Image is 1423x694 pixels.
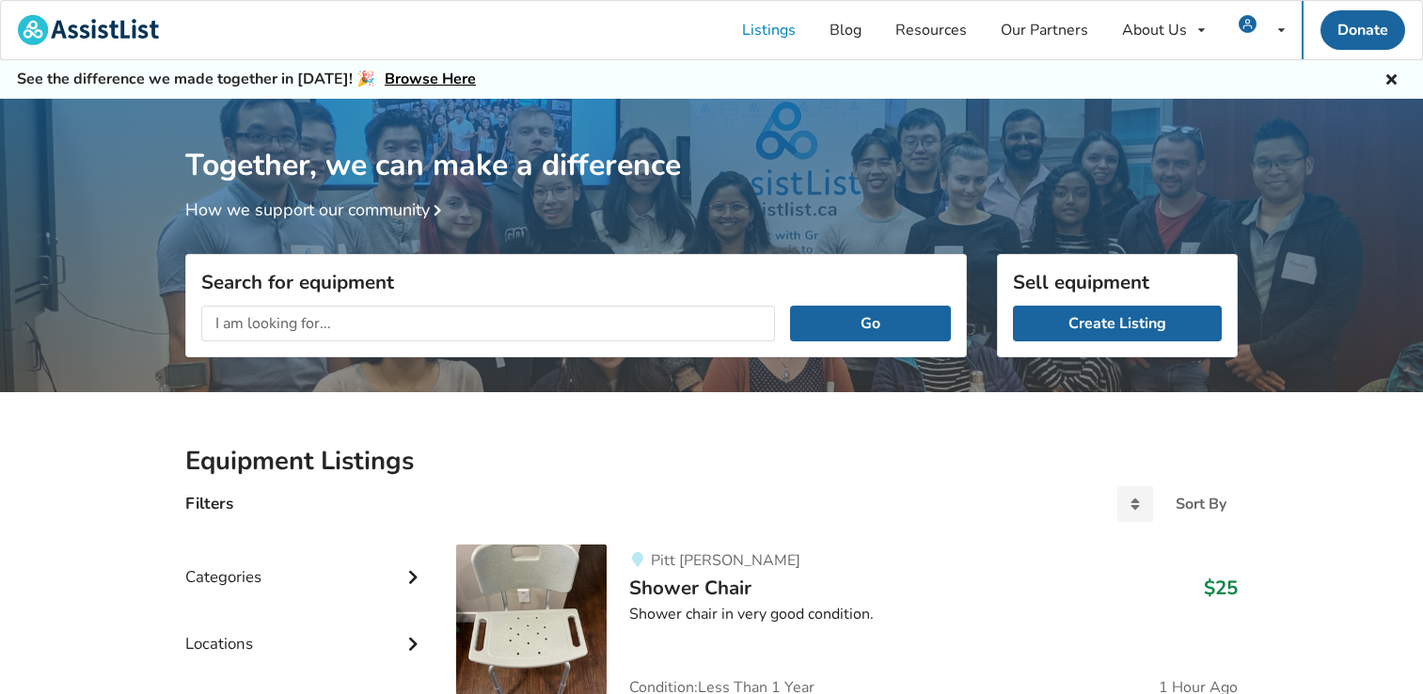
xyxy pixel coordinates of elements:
[185,529,426,596] div: Categories
[651,550,800,571] span: Pitt [PERSON_NAME]
[878,1,984,59] a: Resources
[17,70,476,89] h5: See the difference we made together in [DATE]! 🎉
[629,575,751,601] span: Shower Chair
[1122,23,1187,38] div: About Us
[185,596,426,663] div: Locations
[185,445,1238,478] h2: Equipment Listings
[813,1,878,59] a: Blog
[1176,497,1226,512] div: Sort By
[201,306,775,341] input: I am looking for...
[725,1,813,59] a: Listings
[1239,15,1257,33] img: user icon
[1013,306,1222,341] a: Create Listing
[18,15,159,45] img: assistlist-logo
[1320,10,1405,50] a: Donate
[790,306,951,341] button: Go
[185,99,1238,184] h1: Together, we can make a difference
[185,198,449,221] a: How we support our community
[1013,270,1222,294] h3: Sell equipment
[984,1,1105,59] a: Our Partners
[385,69,476,89] a: Browse Here
[201,270,951,294] h3: Search for equipment
[185,493,233,514] h4: Filters
[629,604,1238,625] div: Shower chair in very good condition.
[1204,576,1238,600] h3: $25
